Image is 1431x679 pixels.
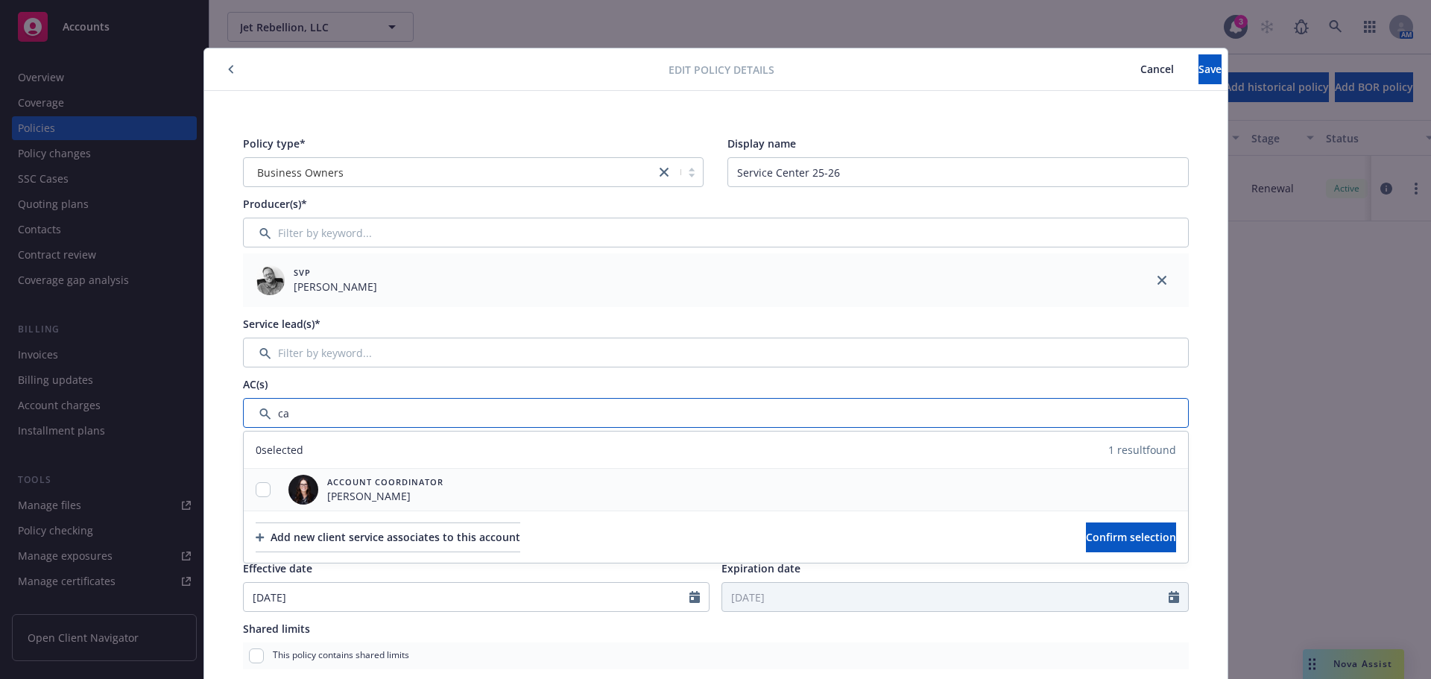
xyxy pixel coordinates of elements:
span: AC(s) [243,377,268,391]
img: employee photo [255,265,285,295]
svg: Calendar [1169,591,1179,603]
span: Save [1198,62,1222,76]
span: Display name [727,136,796,151]
span: Business Owners [257,165,344,180]
button: Save [1198,54,1222,84]
span: [PERSON_NAME] [327,488,443,504]
img: employee photo [288,475,318,505]
span: Account Coordinator [327,476,443,488]
span: Effective date [243,561,312,575]
input: Filter by keyword... [243,218,1189,247]
span: Business Owners [251,165,648,180]
span: Shared limits [243,622,310,636]
span: SVP [294,266,377,279]
input: Filter by keyword... [243,398,1189,428]
div: This policy contains shared limits [243,642,1189,669]
a: close [1153,271,1171,289]
span: Confirm selection [1086,530,1176,544]
button: Add new client service associates to this account [256,522,520,552]
input: MM/DD/YYYY [722,583,1169,611]
span: Expiration date [721,561,800,575]
input: MM/DD/YYYY [244,583,690,611]
span: 0 selected [256,442,303,458]
button: Cancel [1116,54,1198,84]
input: Filter by keyword... [243,338,1189,367]
span: Producer(s)* [243,197,307,211]
span: Cancel [1140,62,1174,76]
button: Confirm selection [1086,522,1176,552]
a: close [655,163,673,181]
span: Service lead(s)* [243,317,320,331]
span: 1 result found [1108,442,1176,458]
span: [PERSON_NAME] [294,279,377,294]
svg: Calendar [689,591,700,603]
span: Policy type* [243,136,306,151]
span: Edit policy details [669,62,774,78]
